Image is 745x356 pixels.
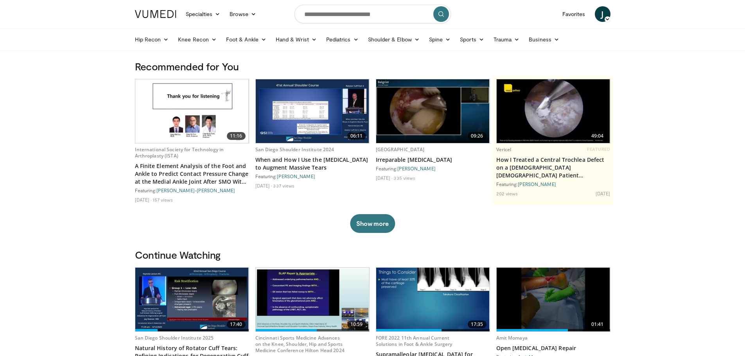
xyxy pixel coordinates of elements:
[376,175,393,181] li: [DATE]
[221,32,271,47] a: Foot & Ankle
[518,181,556,187] a: [PERSON_NAME]
[376,268,490,331] img: a50cd000-c916-4d68-a618-16f7ffaabf05.620x360_q85_upscale.jpg
[468,132,486,140] span: 09:26
[524,32,564,47] a: Business
[255,173,370,179] div: Featuring:
[227,132,246,140] span: 11:16
[173,32,221,47] a: Knee Recon
[181,6,225,22] a: Specialties
[468,320,486,328] span: 17:35
[135,146,224,159] a: International Society for Technology in Arthroplasty (ISTA)
[227,320,246,328] span: 17:40
[225,6,261,22] a: Browse
[376,335,452,347] a: FORE 2022 11th Annual Current Solutions in Foot & Ankle Surgery
[153,197,173,203] li: 157 views
[496,156,610,179] a: How I Treated a Central Trochlea Defect on a [DEMOGRAPHIC_DATA] [DEMOGRAPHIC_DATA] Patient…
[255,156,370,172] a: When and How I Use the [MEDICAL_DATA] to Augment Massive Tears
[277,174,315,179] a: [PERSON_NAME]
[376,79,490,143] a: 09:26
[424,32,455,47] a: Spine
[255,182,272,189] li: [DATE]
[376,268,490,331] a: 17:35
[135,79,249,143] a: 11:16
[135,60,610,73] h3: Recommended for You
[347,320,366,328] span: 10:59
[135,268,249,331] img: 0244d4ed-b867-4598-b8c2-09ae4252e053.620x360_q85_upscale.jpg
[135,335,214,341] a: San Diego Shoulder Institute 2025
[350,214,395,233] button: Show more
[256,79,369,143] a: 06:11
[588,320,607,328] span: 01:41
[135,197,152,203] li: [DATE]
[587,147,610,152] span: FEATURED
[588,132,607,140] span: 49:04
[256,268,369,331] img: 31c29b87-233e-4134-8ca8-1ca78b44a563.620x360_q85_upscale.jpg
[397,166,436,171] a: [PERSON_NAME]
[596,190,610,197] li: [DATE]
[135,79,249,143] img: 6e0f9c81-4255-4c52-a90b-68bacbdef7bc.620x360_q85_upscale.jpg
[255,335,345,354] a: Cincinnati Sports Medicine Advances on the Knee, Shoulder, Hip and Sports Medicine Conference Hil...
[496,344,610,352] a: Open [MEDICAL_DATA] Repair
[135,162,249,186] a: A Finite Element Analysis of the Foot and Ankle to Predict Contact Pressure Change at the Medial ...
[135,268,249,331] a: 17:40
[496,181,610,187] div: Featuring:
[135,249,610,261] h3: Continue Watching
[497,268,610,331] img: 5d0a1fcc-da9d-4744-9ad9-f1b4191ab29b.620x360_q85_upscale.jpg
[271,32,321,47] a: Hand & Wrist
[273,182,294,189] li: 337 views
[130,32,174,47] a: Hip Recon
[135,10,176,18] img: VuMedi Logo
[595,6,610,22] a: J
[135,187,249,193] div: Featuring:
[496,146,512,153] a: Vericel
[496,335,528,341] a: Amit Momaya
[255,146,334,153] a: San Diego Shoulder Institute 2024
[393,175,415,181] li: 335 views
[347,132,366,140] span: 06:11
[294,5,451,23] input: Search topics, interventions
[497,79,610,143] a: 49:04
[363,32,424,47] a: Shoulder & Elbow
[376,156,490,164] a: Irreparable [MEDICAL_DATA]
[256,268,369,331] a: 10:59
[376,146,425,153] a: [GEOGRAPHIC_DATA]
[558,6,590,22] a: Favorites
[376,79,490,143] img: b6165d3a-2e42-4348-8a17-698dab7dd4dd.620x360_q85_upscale.jpg
[256,79,369,143] img: 256305bb-3125-4c09-9365-f7a0afe66b4b.620x360_q85_upscale.jpg
[497,79,610,143] img: 5aa0332e-438a-4b19-810c-c6dfa13c7ee4.620x360_q85_upscale.jpg
[455,32,489,47] a: Sports
[376,165,490,172] div: Featuring:
[321,32,363,47] a: Pediatrics
[497,268,610,331] a: 01:41
[489,32,524,47] a: Trauma
[496,190,518,197] li: 202 views
[156,188,235,193] a: [PERSON_NAME]-[PERSON_NAME]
